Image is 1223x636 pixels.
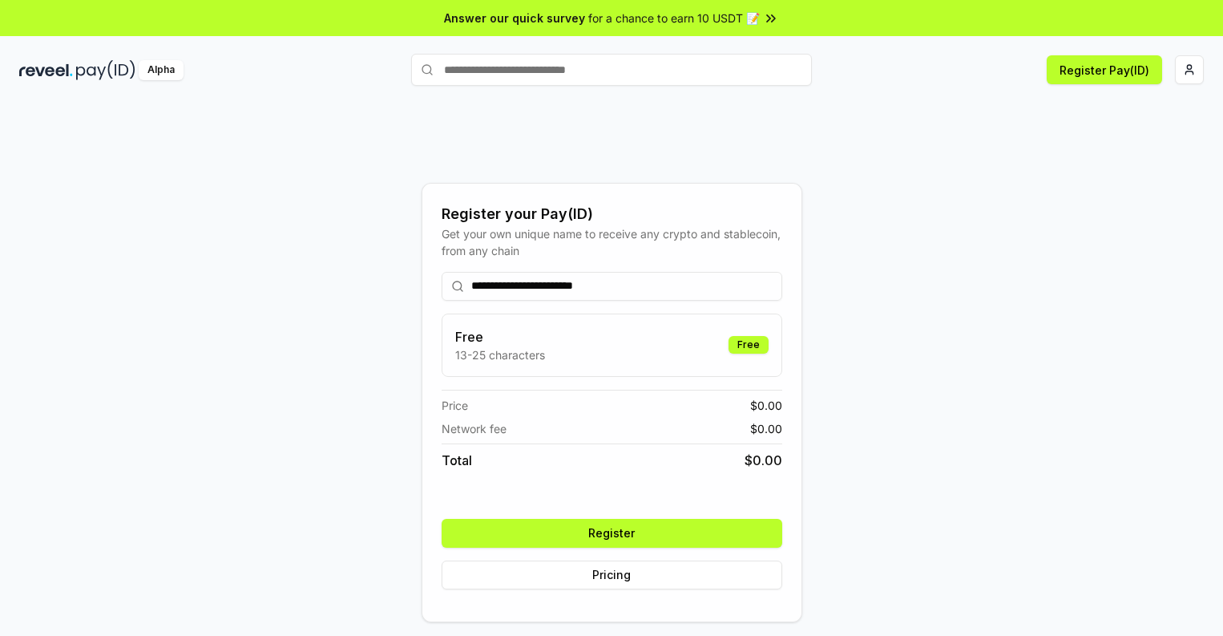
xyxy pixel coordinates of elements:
[442,519,782,548] button: Register
[442,203,782,225] div: Register your Pay(ID)
[442,451,472,470] span: Total
[442,397,468,414] span: Price
[442,225,782,259] div: Get your own unique name to receive any crypto and stablecoin, from any chain
[750,397,782,414] span: $ 0.00
[139,60,184,80] div: Alpha
[455,327,545,346] h3: Free
[750,420,782,437] span: $ 0.00
[442,420,507,437] span: Network fee
[19,60,73,80] img: reveel_dark
[588,10,760,26] span: for a chance to earn 10 USDT 📝
[1047,55,1162,84] button: Register Pay(ID)
[442,561,782,589] button: Pricing
[444,10,585,26] span: Answer our quick survey
[76,60,135,80] img: pay_id
[729,336,769,354] div: Free
[455,346,545,363] p: 13-25 characters
[745,451,782,470] span: $ 0.00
